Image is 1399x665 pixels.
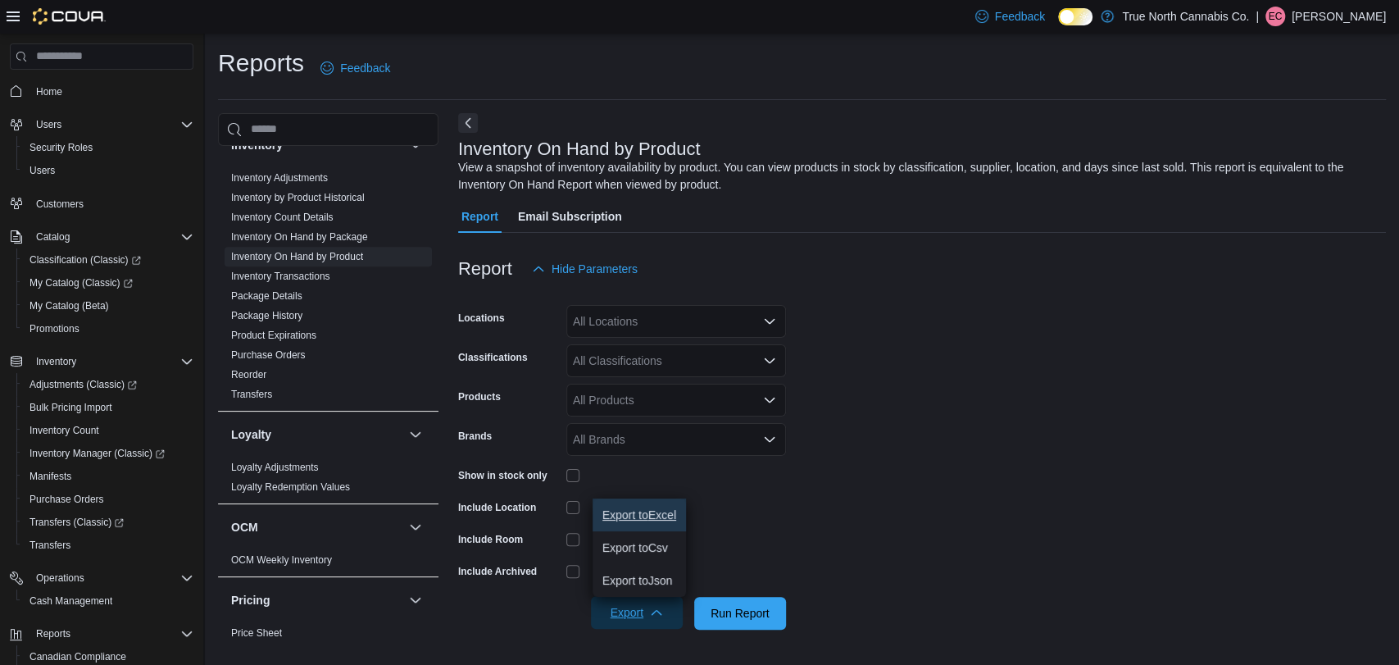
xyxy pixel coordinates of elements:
a: Cash Management [23,591,119,611]
span: Catalog [36,230,70,244]
span: Export to Excel [602,508,676,522]
button: Purchase Orders [16,488,200,511]
a: Inventory Adjustments [231,172,328,184]
a: Adjustments (Classic) [23,375,143,394]
a: Classification (Classic) [23,250,148,270]
a: OCM Weekly Inventory [231,554,332,566]
button: Customers [3,192,200,216]
h3: Inventory On Hand by Product [458,139,701,159]
span: Inventory by Product Historical [231,191,365,204]
a: Package Details [231,290,302,302]
a: Inventory Manager (Classic) [16,442,200,465]
span: Reorder [231,368,266,381]
span: Customers [30,194,193,214]
button: Loyalty [231,426,402,443]
a: Bulk Pricing Import [23,398,119,417]
button: Inventory [406,135,425,155]
span: Canadian Compliance [30,650,126,663]
button: Export [591,596,683,629]
a: My Catalog (Classic) [16,271,200,294]
input: Dark Mode [1058,8,1092,25]
span: Reports [30,624,193,644]
a: Inventory Manager (Classic) [23,444,171,463]
span: Operations [36,572,84,585]
a: Adjustments (Classic) [16,373,200,396]
button: Inventory [3,350,200,373]
button: Transfers [16,534,200,557]
button: OCM [406,517,425,537]
span: Bulk Pricing Import [23,398,193,417]
button: Cash Management [16,590,200,613]
span: Purchase Orders [23,490,193,509]
a: Inventory Transactions [231,271,330,282]
span: Security Roles [30,141,93,154]
span: Reports [36,627,70,640]
span: Cash Management [23,591,193,611]
label: Include Location [458,501,536,514]
p: | [1256,7,1259,26]
span: Inventory [36,355,76,368]
span: Home [30,81,193,102]
button: Promotions [16,317,200,340]
button: Export toJson [593,564,686,597]
button: Reports [30,624,77,644]
a: Inventory On Hand by Package [231,231,368,243]
h3: Pricing [231,592,270,608]
span: Manifests [30,470,71,483]
span: Inventory Manager (Classic) [30,447,165,460]
button: Operations [30,568,91,588]
span: Package Details [231,289,302,303]
span: Manifests [23,467,193,486]
span: Loyalty Redemption Values [231,481,350,494]
span: Transfers (Classic) [30,516,124,529]
span: Transfers [23,535,193,555]
nav: Complex example [10,73,193,665]
button: Export toCsv [593,531,686,564]
a: Customers [30,194,90,214]
span: Inventory On Hand by Product [231,250,363,263]
span: Catalog [30,227,193,247]
a: Home [30,82,69,102]
span: Package History [231,309,302,322]
button: Open list of options [763,394,776,407]
button: Home [3,80,200,103]
span: Users [36,118,61,131]
button: Open list of options [763,315,776,328]
span: Classification (Classic) [23,250,193,270]
button: My Catalog (Beta) [16,294,200,317]
a: Price Sheet [231,627,282,639]
span: Classification (Classic) [30,253,141,266]
span: Transfers (Classic) [23,512,193,532]
h1: Reports [218,47,304,80]
span: Inventory On Hand by Package [231,230,368,244]
span: Bulk Pricing Import [30,401,112,414]
span: Inventory [30,352,193,371]
span: Inventory Count [30,424,99,437]
a: My Catalog (Classic) [23,273,139,293]
span: Report [461,200,498,233]
span: Customers [36,198,84,211]
a: Package History [231,310,302,321]
span: Users [23,161,193,180]
a: Classification (Classic) [16,248,200,271]
span: Export to Csv [602,541,676,554]
a: Loyalty Redemption Values [231,481,350,493]
a: Promotions [23,319,86,339]
button: Inventory Count [16,419,200,442]
span: Inventory Count Details [231,211,334,224]
span: Users [30,164,55,177]
div: OCM [218,550,438,576]
span: Dark Mode [1058,25,1059,26]
button: Open list of options [763,354,776,367]
button: Security Roles [16,136,200,159]
label: Include Room [458,533,523,546]
span: Adjustments (Classic) [23,375,193,394]
span: Inventory Manager (Classic) [23,444,193,463]
span: Inventory Adjustments [231,171,328,184]
button: Open list of options [763,433,776,446]
h3: Loyalty [231,426,271,443]
span: OCM Weekly Inventory [231,553,332,567]
span: Run Report [711,605,770,622]
label: Classifications [458,351,528,364]
h3: OCM [231,519,258,535]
